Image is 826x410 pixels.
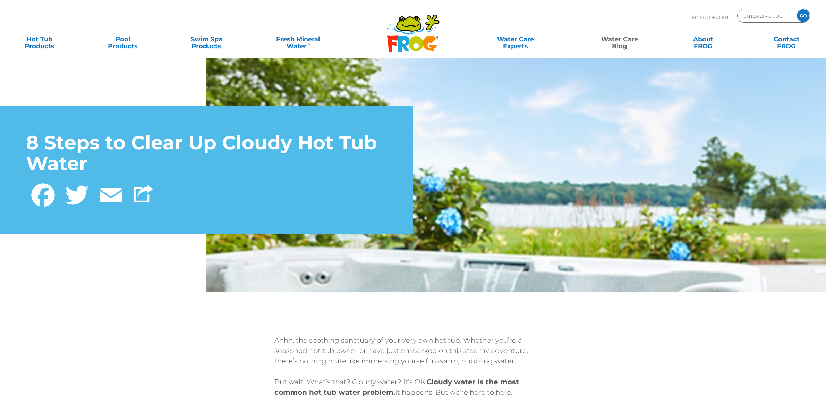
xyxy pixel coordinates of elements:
[91,32,155,46] a: PoolProducts
[743,11,790,21] input: Zip Code Form
[257,32,339,46] a: Fresh MineralWater∞
[797,9,809,22] input: GO
[174,32,239,46] a: Swim SpaProducts
[274,377,552,398] p: But wait! What’s that? Cloudy water? It’s OK. It happens. But we’re here to help.
[754,32,819,46] a: ContactFROG
[692,9,728,26] p: Find A Dealer
[307,41,310,47] sup: ∞
[587,32,652,46] a: Water CareBlog
[26,179,60,208] a: Facebook
[94,179,128,208] a: Email
[60,179,94,208] a: Twitter
[463,32,568,46] a: Water CareExperts
[671,32,735,46] a: AboutFROG
[274,335,552,366] p: Ahhh, the soothing sanctuary of your very own hot tub. Whether you’re a seasoned hot tub owner or...
[26,132,387,174] h1: 8 Steps to Clear Up Cloudy Hot Tub Water
[134,185,153,202] img: Share
[7,32,72,46] a: Hot TubProducts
